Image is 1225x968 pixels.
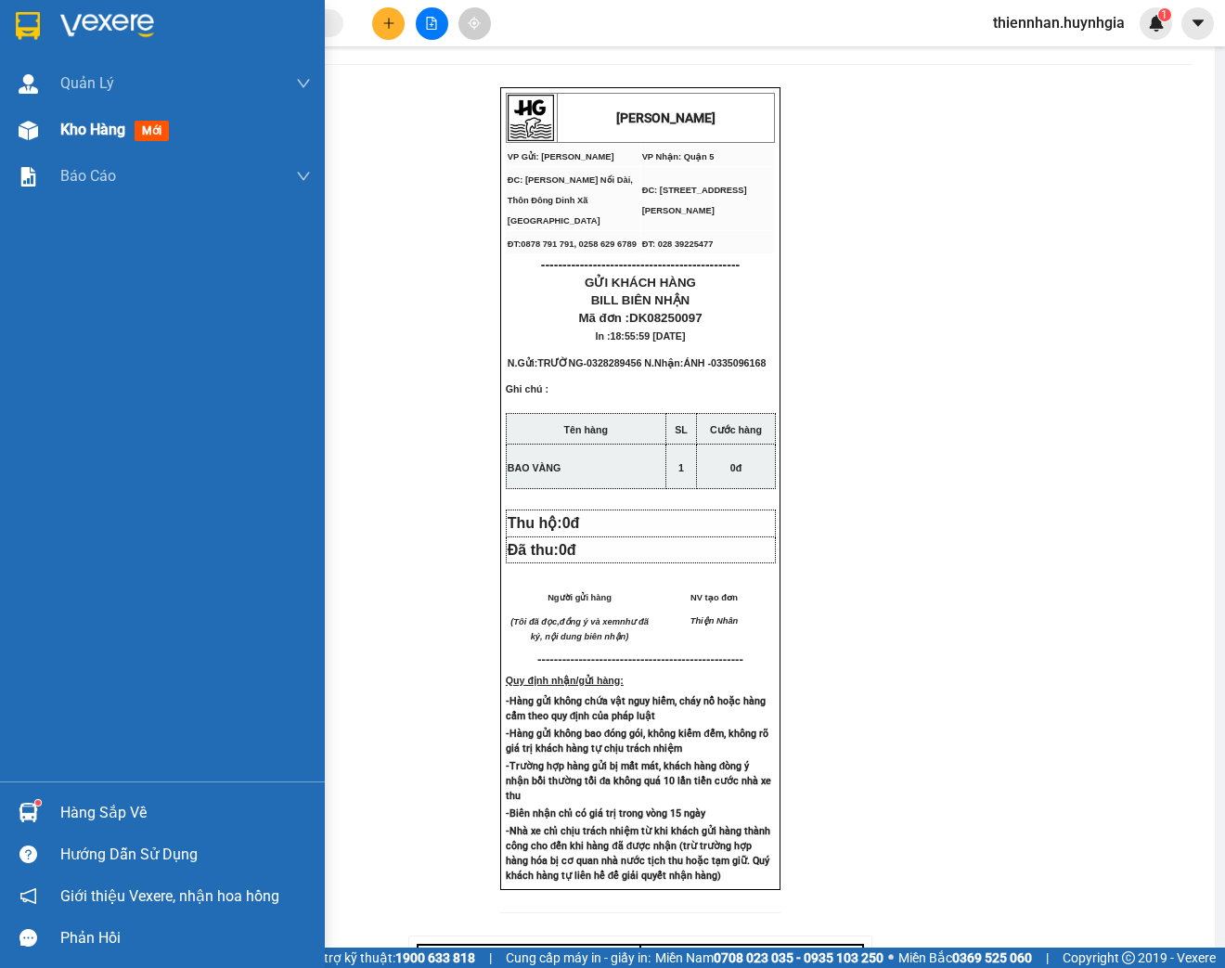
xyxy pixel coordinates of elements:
[714,950,883,965] strong: 0708 023 035 - 0935 103 250
[678,462,684,473] span: 1
[468,17,481,30] span: aim
[16,16,45,35] span: Gửi:
[1158,8,1171,21] sup: 1
[531,617,649,641] em: như đã ký, nội dung biên nhận)
[585,276,696,290] span: GỬI KHÁCH HÀNG
[60,799,311,827] div: Hàng sắp về
[19,167,38,187] img: solution-icon
[458,7,491,40] button: aim
[541,257,740,272] span: ----------------------------------------------
[629,311,703,325] span: DK08250097
[19,121,38,140] img: warehouse-icon
[395,950,475,965] strong: 1900 633 818
[888,954,894,962] span: ⚪️
[730,462,741,473] span: 0đ
[16,16,164,58] div: [PERSON_NAME]
[548,593,612,602] span: Người gửi hàng
[372,7,405,40] button: plus
[537,652,549,666] span: ---
[16,12,40,40] img: logo-vxr
[19,74,38,94] img: warehouse-icon
[978,11,1140,34] span: thiennhan.huynhgia
[510,617,620,626] em: (Tôi đã đọc,đồng ý và xem
[177,16,307,38] div: Quận 5
[506,728,768,755] strong: -Hàng gửi không bao đóng gói, không kiểm đếm, không rõ giá trị khách hàng tự chịu trách nhiệm
[690,616,739,626] span: Thiện Nhân
[898,948,1032,968] span: Miền Bắc
[611,330,686,342] span: 18:55:59 [DATE]
[35,800,41,806] sup: 1
[508,462,561,473] span: BAO VÀNG
[642,152,715,161] span: VP Nhận: Quận 5
[952,950,1032,965] strong: 0369 525 060
[60,841,311,869] div: Hướng dẫn sử dụng
[506,825,770,882] strong: -Nhà xe chỉ chịu trách nhiệm từ khi khách gửi hàng thành công cho đến khi hàng đã được nhận (trừ ...
[616,110,716,125] strong: [PERSON_NAME]
[644,357,766,368] span: N.Nhận:
[537,357,583,368] span: TRƯỜNG
[1148,15,1165,32] img: icon-new-feature
[711,357,766,368] span: 0335096168
[135,121,169,141] span: mới
[642,186,747,215] span: ĐC: [STREET_ADDRESS][PERSON_NAME]
[304,948,475,968] span: Hỗ trợ kỹ thuật:
[382,17,395,30] span: plus
[578,311,702,325] span: Mã đơn :
[655,948,883,968] span: Miền Nam
[1190,15,1206,32] span: caret-down
[177,60,307,86] div: 0335096168
[60,884,279,908] span: Giới thiệu Vexere, nhận hoa hồng
[60,121,125,138] span: Kho hàng
[174,117,242,136] span: Chưa thu
[683,357,766,368] span: ÁNH -
[710,424,762,435] strong: Cước hàng
[16,80,164,106] div: 0328289456
[296,76,311,91] span: down
[559,542,576,558] span: 0đ
[508,542,576,558] span: Đã thu:
[1046,948,1049,968] span: |
[508,357,642,368] span: N.Gửi:
[416,7,448,40] button: file-add
[19,803,38,822] img: warehouse-icon
[549,652,743,666] span: -----------------------------------------------
[508,95,554,141] img: logo
[425,17,438,30] span: file-add
[1122,951,1135,964] span: copyright
[591,293,690,307] span: BILL BIÊN NHẬN
[596,330,686,342] span: In :
[60,924,311,952] div: Phản hồi
[1181,7,1214,40] button: caret-down
[296,169,311,184] span: down
[16,58,164,80] div: TRƯỜNG
[60,164,116,187] span: Báo cáo
[1161,8,1167,21] span: 1
[508,175,633,226] span: ĐC: [PERSON_NAME] Nối Dài, Thôn Đông Dinh Xã [GEOGRAPHIC_DATA]
[506,948,651,968] span: Cung cấp máy in - giấy in:
[508,515,587,531] span: Thu hộ:
[489,948,492,968] span: |
[642,239,714,249] span: ĐT: 028 39225477
[19,845,37,863] span: question-circle
[583,357,641,368] span: -
[506,760,772,802] strong: -Trường hợp hàng gửi bị mất mát, khách hàng đòng ý nhận bồi thường tối đa không quá 10 lần tiền c...
[508,152,614,161] span: VP Gửi: [PERSON_NAME]
[177,18,222,37] span: Nhận:
[564,424,608,435] strong: Tên hàng
[506,695,766,722] strong: -Hàng gửi không chứa vật nguy hiểm, cháy nổ hoặc hàng cấm theo quy định của pháp luật
[506,807,705,820] strong: -Biên nhận chỉ có giá trị trong vòng 15 ngày
[19,887,37,905] span: notification
[506,675,624,686] strong: Quy định nhận/gửi hàng:
[508,239,637,249] span: ĐT:0878 791 791, 0258 629 6789
[19,929,37,947] span: message
[562,515,580,531] span: 0đ
[587,357,641,368] span: 0328289456
[177,38,307,60] div: ÁNH
[675,424,688,435] strong: SL
[690,593,738,602] span: NV tạo đơn
[60,71,114,95] span: Quản Lý
[506,383,548,409] span: Ghi chú :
